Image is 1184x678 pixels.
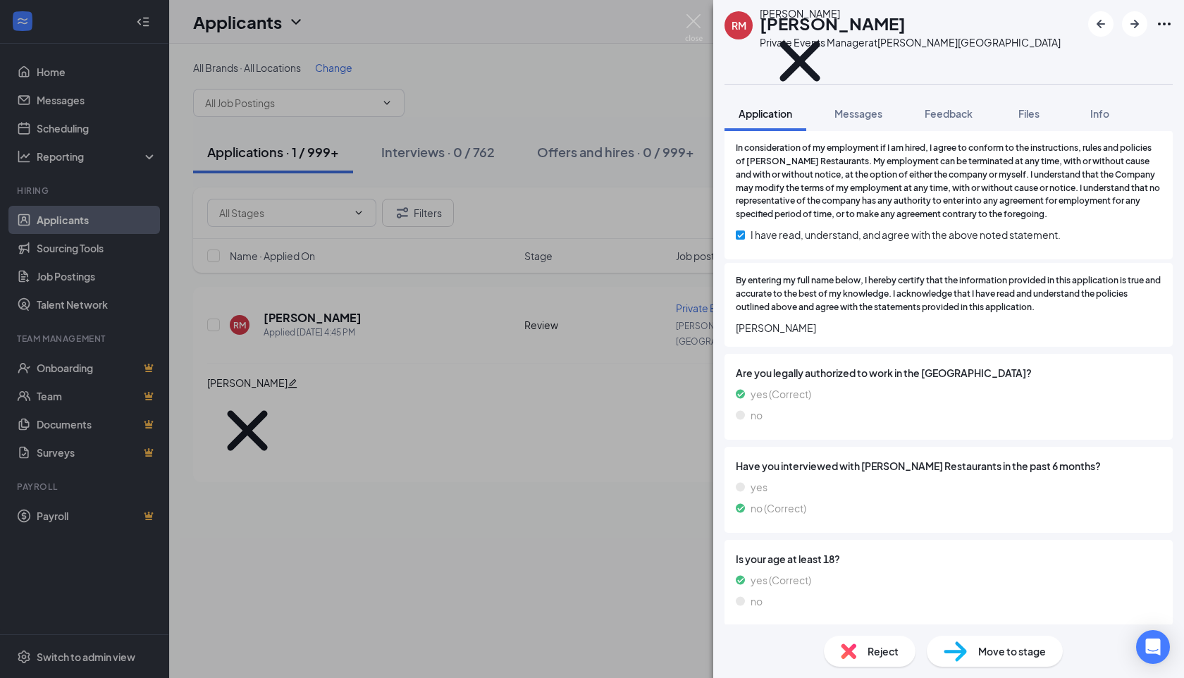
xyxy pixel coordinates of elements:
span: yes [751,479,767,495]
div: Open Intercom Messenger [1136,630,1170,664]
span: Info [1090,107,1109,120]
span: no (Correct) [751,500,806,516]
div: Private Events Manager at [PERSON_NAME][GEOGRAPHIC_DATA] [760,35,1061,49]
span: yes (Correct) [751,386,811,402]
span: In consideration of my employment if I am hired, I agree to conform to the instructions, rules an... [736,142,1161,221]
svg: ArrowRight [1126,16,1143,32]
span: Reject [868,643,899,659]
span: Move to stage [978,643,1046,659]
span: [PERSON_NAME] [760,7,840,20]
svg: Cross [760,21,840,101]
span: Have you interviewed with [PERSON_NAME] Restaurants in the past 6 months? [736,458,1161,474]
div: RM [732,18,746,32]
span: yes (Correct) [751,572,811,588]
span: [PERSON_NAME] [736,320,1161,335]
span: no [751,407,763,423]
span: I have read, understand, and agree with the above noted statement. [751,227,1061,242]
span: Is your age at least 18? [736,551,1161,567]
span: Application [739,107,792,120]
span: Feedback [925,107,973,120]
span: Messages [834,107,882,120]
button: ArrowLeftNew [1088,11,1114,37]
span: Files [1018,107,1040,120]
span: Are you legally authorized to work in the [GEOGRAPHIC_DATA]? [736,365,1161,381]
span: By entering my full name below, I hereby certify that the information provided in this applicatio... [736,274,1161,314]
svg: ArrowLeftNew [1092,16,1109,32]
span: no [751,593,763,609]
svg: Ellipses [1156,16,1173,32]
button: ArrowRight [1122,11,1147,37]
